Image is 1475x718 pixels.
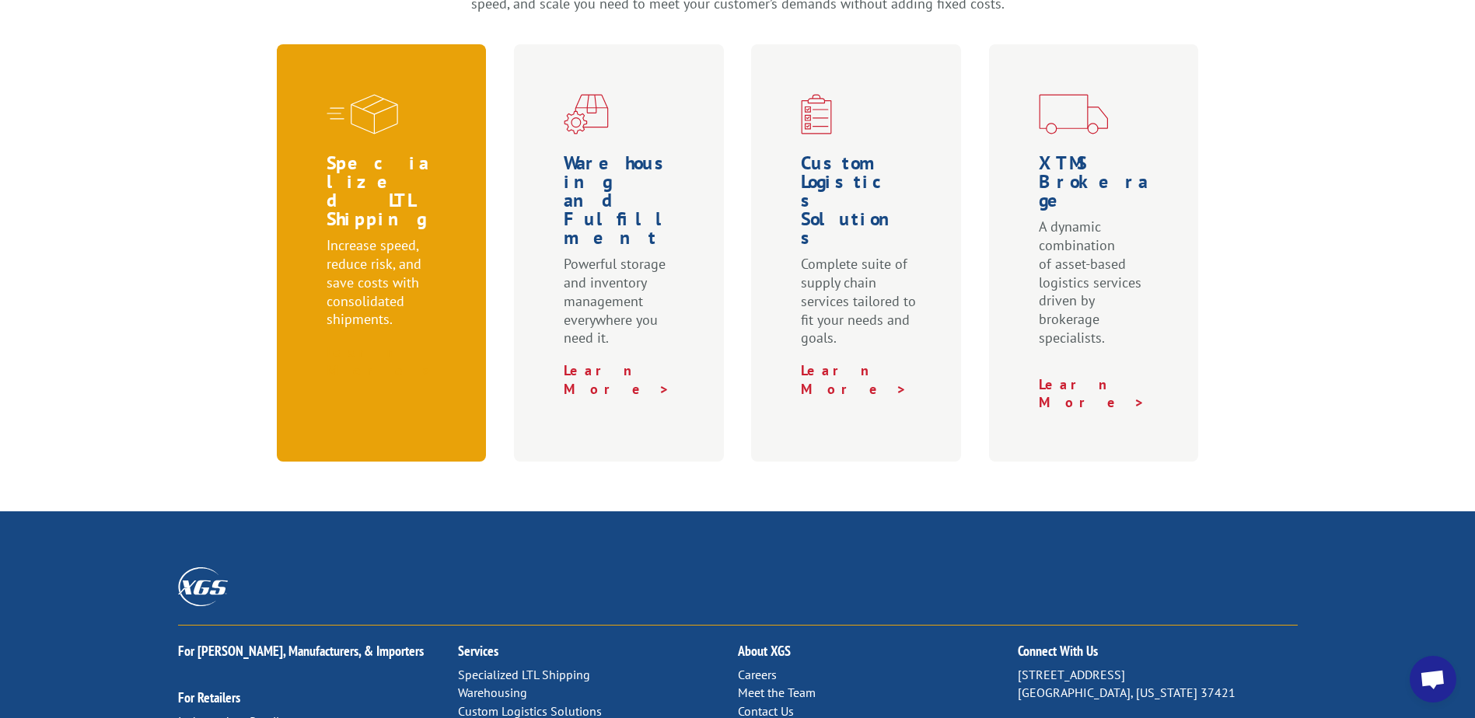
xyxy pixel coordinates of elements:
[458,667,590,682] a: Specialized LTL Shipping
[801,255,918,361] p: Complete suite of supply chain services tailored to fit your needs and goals.
[564,255,680,361] p: Powerful storage and inventory management everywhere you need it.
[1018,666,1298,703] p: [STREET_ADDRESS] [GEOGRAPHIC_DATA], [US_STATE] 37421
[327,343,433,379] a: Learn More >
[1039,154,1155,218] h1: XTMS Brokerage
[564,361,670,398] a: Learn More >
[327,154,443,236] h1: Specialized LTL Shipping
[801,361,907,398] a: Learn More >
[1039,94,1108,134] img: xgs-icon-transportation-forms-red
[458,685,527,700] a: Warehousing
[564,94,609,134] img: xgs-icon-warehouseing-cutting-fulfillment-red
[1018,644,1298,666] h2: Connect With Us
[327,94,398,134] img: xgs-icon-specialized-ltl-red
[178,688,240,706] a: For Retailers
[458,642,498,660] a: Services
[738,667,777,682] a: Careers
[738,642,791,660] a: About XGS
[327,236,443,343] p: Increase speed, reduce risk, and save costs with consolidated shipments.
[738,685,816,700] a: Meet the Team
[801,154,918,255] h1: Custom Logistics Solutions
[1410,656,1456,702] div: Open chat
[178,567,228,605] img: XGS_Logos_ALL_2024_All_White
[1039,218,1155,361] p: A dynamic combination of asset-based logistics services driven by brokerage specialists.
[801,94,832,134] img: xgs-icon-custom-logistics-solutions-red
[178,642,424,660] a: For [PERSON_NAME], Manufacturers, & Importers
[1039,375,1145,412] a: Learn More >
[564,154,680,255] h1: Warehousing and Fulfillment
